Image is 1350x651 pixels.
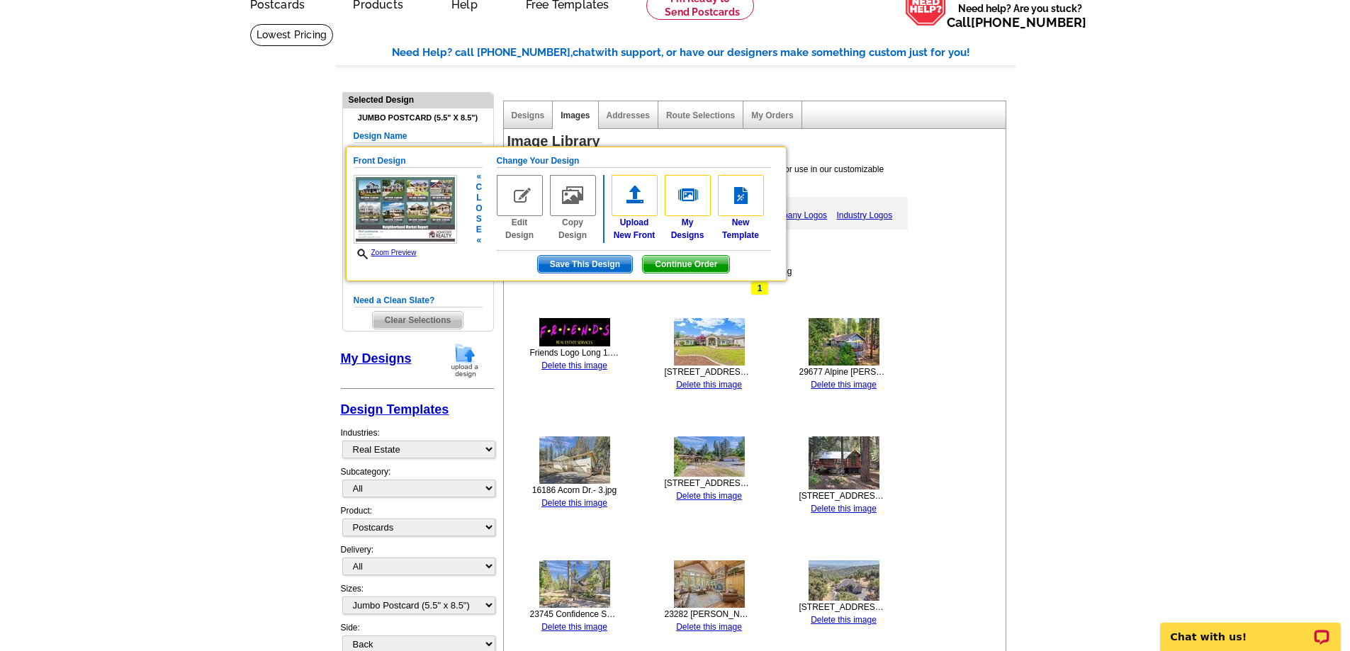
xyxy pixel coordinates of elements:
a: Industry Logos [833,207,896,224]
a: UploadNew Front [612,175,658,242]
a: Company Logos [762,207,831,224]
img: my-designs.gif [665,175,711,216]
img: thumb-68a8bfcfe71bd.jpg [674,560,745,608]
h5: Design Name [354,130,483,143]
img: upload-design [446,342,483,378]
img: edit-design-no.gif [497,175,543,216]
a: Delete this image [676,622,742,632]
span: l [476,193,482,203]
div: 29677 Alpine [PERSON_NAME] Barn - 3.jpg [799,366,889,378]
a: Copy Design [550,175,596,242]
a: Delete this image [811,504,877,514]
button: Continue Order [642,255,730,273]
div: 23745 Confidence South Fork [PERSON_NAME] [PERSON_NAME] - 2.jpg [530,608,619,621]
img: marketreport_sage_jumbo_front_ALL.jpg [354,175,457,244]
div: Need Help? call [PHONE_NUMBER], with support, or have our designers make something custom just fo... [392,45,1016,61]
div: [STREET_ADDRESS] Tuolumne - 3.jpg cropped.jpg [799,601,889,613]
img: thumb-68a8c043a6803.jpg [539,436,610,484]
h5: Front Design [354,154,483,168]
a: Edit Design [497,175,543,242]
span: 1 [750,281,769,295]
a: Images [561,111,590,120]
a: NewTemplate [718,175,764,242]
div: Sizes: [341,582,494,621]
span: e [476,225,482,235]
a: Delete this image [676,491,742,501]
h5: Need a Clean Slate? [354,294,483,307]
span: « [476,171,482,182]
span: o [476,203,482,214]
span: Call [947,15,1086,30]
div: Subcategory: [341,465,494,504]
h5: Change Your Design [497,154,771,168]
a: Delete this image [541,622,607,632]
a: My Designs [341,351,412,366]
a: Delete this image [811,380,877,390]
span: Clear Selections [373,312,463,329]
img: thumb-68a8c00f1385f.jpg [809,436,879,489]
img: thumb-68a8bfefa7118.jpg [539,560,610,608]
a: [PHONE_NUMBER] [971,15,1086,30]
img: upload-front.gif [612,175,658,216]
a: Designs [512,111,545,120]
span: « [476,235,482,246]
div: Delivery: [341,543,494,582]
img: thumb-68a8c14a4339f.jpg [539,318,610,346]
a: MyDesigns [665,175,711,242]
div: 23282 [PERSON_NAME] Wheel Circle Sonora - Interior - 4.jpg [665,608,754,621]
span: Need help? Are you stuck? [947,1,1093,30]
span: Continue Order [643,256,729,273]
img: thumb-68a8c09ea4816.jpg [674,318,745,366]
button: Save This Design [537,255,633,273]
a: Route Selections [666,111,735,120]
a: Design Templates [341,402,449,417]
div: Friends Logo Long 1.jpg [530,346,619,359]
div: Selected Design [343,93,493,106]
h4: Jumbo Postcard (5.5" x 8.5") [354,113,483,123]
a: Delete this image [811,615,877,625]
span: Save This Design [538,256,632,273]
a: My Orders [751,111,793,120]
div: [STREET_ADDRESS] Long Barne - 1.jpg [799,489,889,502]
a: Addresses [607,111,650,120]
div: 16186 Acorn Dr.- 3.jpg [530,484,619,497]
img: new-template.gif [718,175,764,216]
img: thumb-68a8bfb8d58ba.jpg [809,560,879,601]
h1: Image Library [507,134,1009,149]
span: chat [573,46,595,59]
img: thumb-68a8c02fc684c.jpg [674,436,745,477]
a: Delete this image [676,380,742,390]
iframe: LiveChat chat widget [1151,606,1350,651]
a: Delete this image [541,498,607,508]
img: copy-design-no.gif [550,175,596,216]
a: Delete this image [541,361,607,370]
div: Product: [341,504,494,543]
div: Industries: [341,419,494,465]
div: [STREET_ADDRESS] Sonora - 1.jpg [665,366,754,378]
span: c [476,182,482,193]
img: thumb-68a8c08976808.jpg [809,318,879,366]
a: Zoom Preview [354,249,417,256]
div: [STREET_ADDRESS] Columbia - 2.jpg cropped.jpg [665,477,754,489]
span: s [476,214,482,225]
